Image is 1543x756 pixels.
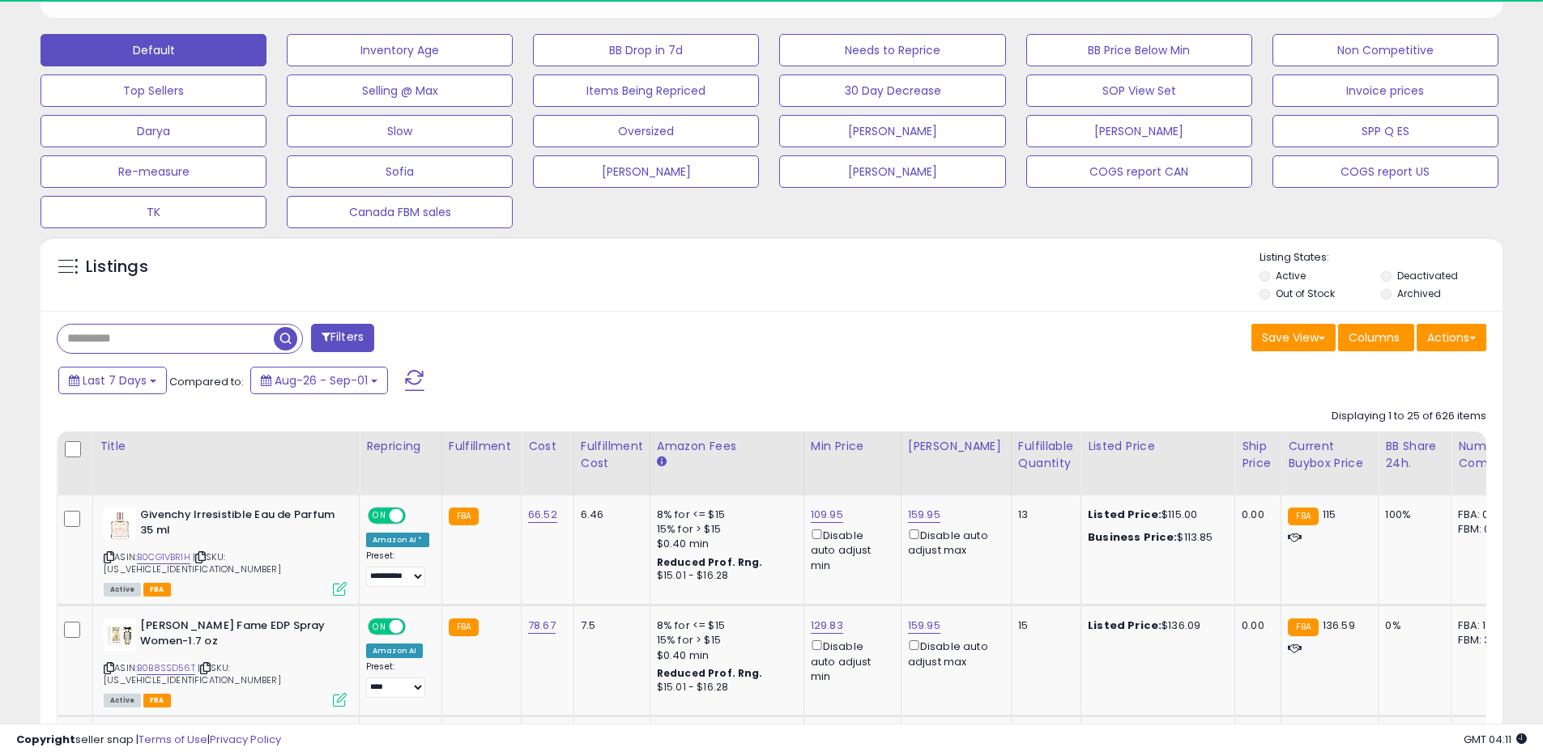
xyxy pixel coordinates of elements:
[1088,508,1222,522] div: $115.00
[1338,324,1414,351] button: Columns
[1018,618,1068,633] div: 15
[1323,618,1355,633] span: 136.59
[1242,438,1274,472] div: Ship Price
[1385,618,1439,633] div: 0%
[1088,529,1177,545] b: Business Price:
[1458,438,1517,472] div: Num of Comp.
[139,732,207,747] a: Terms of Use
[657,508,791,522] div: 8% for <= $15
[1272,74,1498,107] button: Invoice prices
[311,324,374,352] button: Filters
[908,526,999,558] div: Disable auto adjust max
[1026,115,1252,147] button: [PERSON_NAME]
[1288,438,1371,472] div: Current Buybox Price
[366,643,423,658] div: Amazon AI
[366,661,429,698] div: Preset:
[369,620,390,634] span: ON
[104,508,347,594] div: ASIN:
[104,583,141,597] span: All listings currently available for purchase on Amazon
[104,618,347,705] div: ASIN:
[657,633,791,648] div: 15% for > $15
[104,694,141,707] span: All listings currently available for purchase on Amazon
[779,155,1005,188] button: [PERSON_NAME]
[1458,522,1511,537] div: FBM: 0
[533,74,759,107] button: Items Being Repriced
[449,508,479,525] small: FBA
[137,661,195,675] a: B0B8SSD56T
[811,526,889,573] div: Disable auto adjust min
[581,438,643,472] div: Fulfillment Cost
[1018,438,1074,472] div: Fulfillable Quantity
[86,256,148,278] h5: Listings
[1464,732,1527,747] span: 2025-09-9 04:11 GMT
[1349,329,1400,346] span: Columns
[1288,618,1318,636] small: FBA
[169,374,244,389] span: Compared to:
[40,34,266,66] button: Default
[657,537,791,551] div: $0.40 min
[1458,618,1511,633] div: FBA: 1
[1272,115,1498,147] button: SPP Q ES
[657,522,791,537] div: 15% for > $15
[1242,618,1268,633] div: 0.00
[143,583,171,597] span: FBA
[657,648,791,663] div: $0.40 min
[140,618,337,652] b: [PERSON_NAME] Fame EDP Spray Women-1.7 oz
[528,507,557,523] a: 66.52
[100,438,352,455] div: Title
[1026,155,1252,188] button: COGS report CAN
[250,367,388,394] button: Aug-26 - Sep-01
[366,533,429,547] div: Amazon AI *
[1018,508,1068,522] div: 13
[210,732,281,747] a: Privacy Policy
[40,74,266,107] button: Top Sellers
[287,155,513,188] button: Sofia
[449,618,479,636] small: FBA
[533,34,759,66] button: BB Drop in 7d
[1088,438,1228,455] div: Listed Price
[40,155,266,188] button: Re-measure
[811,438,894,455] div: Min Price
[581,618,637,633] div: 7.5
[40,196,266,228] button: TK
[1323,507,1336,522] span: 115
[1272,155,1498,188] button: COGS report US
[1288,508,1318,525] small: FBA
[657,555,763,569] b: Reduced Prof. Rng.
[779,74,1005,107] button: 30 Day Decrease
[1088,507,1162,522] b: Listed Price:
[908,438,1004,455] div: [PERSON_NAME]
[657,438,797,455] div: Amazon Fees
[58,367,167,394] button: Last 7 Days
[533,155,759,188] button: [PERSON_NAME]
[104,618,136,651] img: 41vniZwp4kL._SL40_.jpg
[140,508,337,542] b: Givenchy Irresistible Eau de Parfum 35 ml
[811,637,889,684] div: Disable auto adjust min
[657,666,763,680] b: Reduced Prof. Rng.
[403,620,429,634] span: OFF
[143,694,171,707] span: FBA
[1088,530,1222,545] div: $113.85
[1458,633,1511,648] div: FBM: 3
[1260,250,1503,265] p: Listing States:
[1458,508,1511,522] div: FBA: 0
[40,115,266,147] button: Darya
[1385,438,1444,472] div: BB Share 24h.
[1088,618,1162,633] b: Listed Price:
[528,618,556,634] a: 78.67
[1088,618,1222,633] div: $136.09
[104,508,136,540] img: 31peBS+kvYL._SL40_.jpg
[533,115,759,147] button: Oversized
[366,438,435,455] div: Repricing
[403,509,429,523] span: OFF
[1026,34,1252,66] button: BB Price Below Min
[657,569,791,583] div: $15.01 - $16.28
[287,74,513,107] button: Selling @ Max
[137,550,190,564] a: B0CG1VBR1H
[811,507,843,523] a: 109.95
[779,115,1005,147] button: [PERSON_NAME]
[657,681,791,694] div: $15.01 - $16.28
[104,661,281,686] span: | SKU: [US_VEHICLE_IDENTIFICATION_NUMBER]
[1332,409,1486,424] div: Displaying 1 to 25 of 626 items
[1397,269,1458,282] label: Deactivated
